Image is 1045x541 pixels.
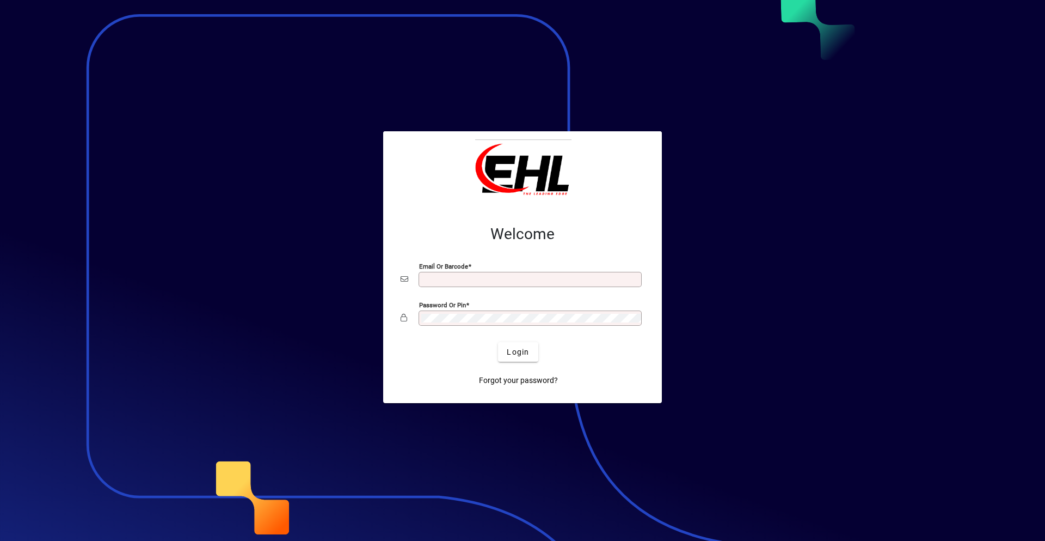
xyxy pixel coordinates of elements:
a: Forgot your password? [475,370,562,390]
h2: Welcome [401,225,644,244]
mat-label: Password or Pin [419,301,466,309]
button: Login [498,342,538,362]
span: Login [507,347,529,358]
span: Forgot your password? [479,375,558,386]
mat-label: Email or Barcode [419,263,468,270]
